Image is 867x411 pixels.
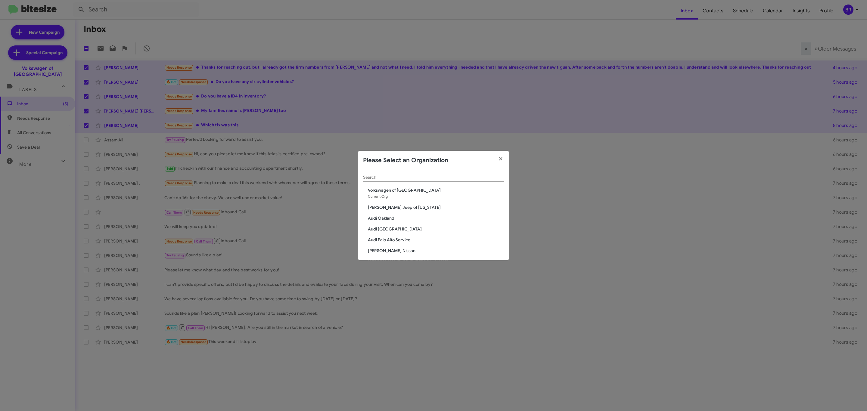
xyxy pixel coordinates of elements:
[368,204,504,210] span: [PERSON_NAME] Jeep of [US_STATE]
[368,226,504,232] span: Audi [GEOGRAPHIC_DATA]
[368,258,504,264] span: [PERSON_NAME] CDJR [PERSON_NAME]
[363,156,448,165] h2: Please Select an Organization
[368,187,504,193] span: Volkswagen of [GEOGRAPHIC_DATA]
[368,248,504,254] span: [PERSON_NAME] Nissan
[368,215,504,221] span: Audi Oakland
[368,194,388,199] span: Current Org
[368,237,504,243] span: Audi Palo Alto Service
